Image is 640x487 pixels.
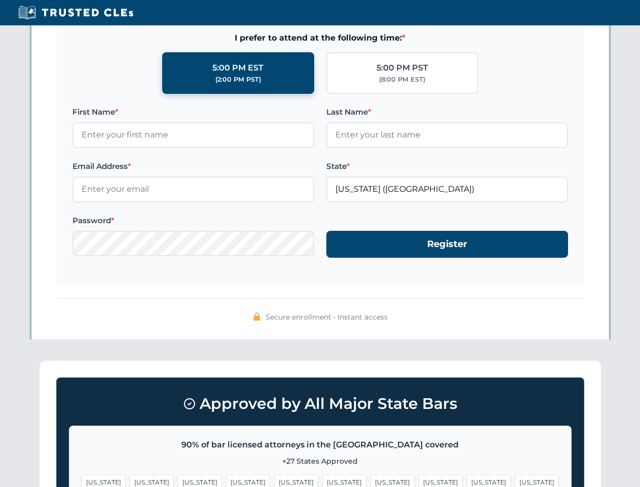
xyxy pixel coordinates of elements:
[215,75,261,85] div: (2:00 PM PST)
[72,31,568,45] span: I prefer to attend at the following time:
[72,122,314,148] input: Enter your first name
[69,390,572,418] h3: Approved by All Major State Bars
[82,438,559,451] p: 90% of bar licensed attorneys in the [GEOGRAPHIC_DATA] covered
[72,215,314,227] label: Password
[377,61,428,75] div: 5:00 PM PST
[253,312,261,321] img: 🔒
[72,106,314,118] label: First Name
[212,61,263,75] div: 5:00 PM EST
[15,5,136,20] img: Trusted CLEs
[72,160,314,172] label: Email Address
[82,456,559,467] p: +27 States Approved
[326,160,568,172] label: State
[326,122,568,148] input: Enter your last name
[266,311,388,323] span: Secure enrollment • Instant access
[326,231,568,258] button: Register
[379,75,425,85] div: (8:00 PM EST)
[326,106,568,118] label: Last Name
[72,177,314,202] input: Enter your email
[326,177,568,202] input: Florida (FL)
